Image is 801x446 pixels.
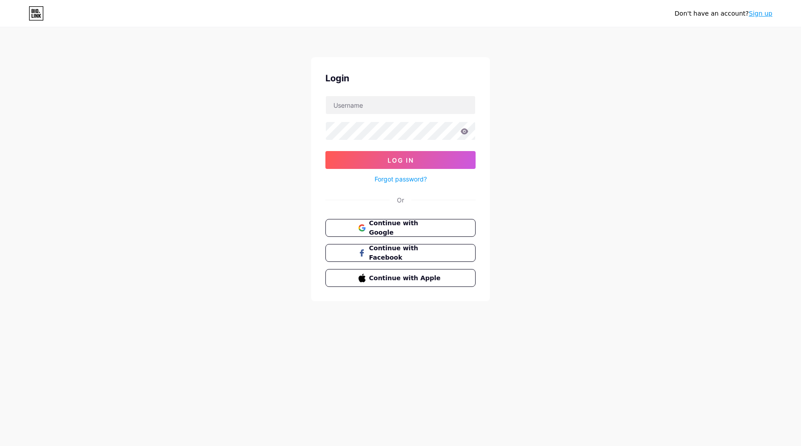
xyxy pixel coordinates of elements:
[369,219,443,237] span: Continue with Google
[326,96,475,114] input: Username
[675,9,772,18] div: Don't have an account?
[369,273,443,283] span: Continue with Apple
[325,151,476,169] button: Log In
[325,72,476,85] div: Login
[375,174,427,184] a: Forgot password?
[397,195,404,205] div: Or
[369,244,443,262] span: Continue with Facebook
[325,269,476,287] button: Continue with Apple
[388,156,414,164] span: Log In
[749,10,772,17] a: Sign up
[325,219,476,237] button: Continue with Google
[325,244,476,262] button: Continue with Facebook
